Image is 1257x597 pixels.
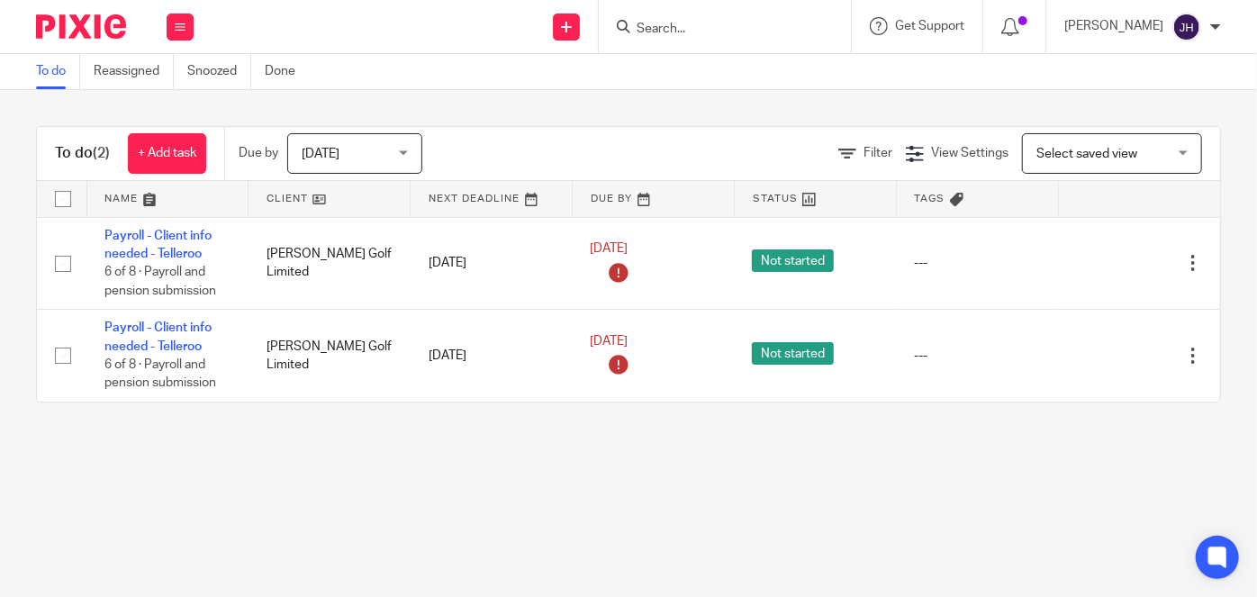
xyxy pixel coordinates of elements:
[128,133,206,174] a: + Add task
[249,310,411,402] td: [PERSON_NAME] Golf Limited
[895,20,964,32] span: Get Support
[915,194,945,204] span: Tags
[104,230,212,260] a: Payroll - Client info needed - Telleroo
[411,310,573,402] td: [DATE]
[864,147,892,159] span: Filter
[187,54,251,89] a: Snoozed
[55,144,110,163] h1: To do
[914,347,1040,365] div: ---
[94,54,174,89] a: Reassigned
[239,144,278,162] p: Due by
[302,148,339,160] span: [DATE]
[93,146,110,160] span: (2)
[931,147,1008,159] span: View Settings
[265,54,309,89] a: Done
[249,217,411,310] td: [PERSON_NAME] Golf Limited
[635,22,797,38] input: Search
[1172,13,1201,41] img: svg%3E
[104,266,216,297] span: 6 of 8 · Payroll and pension submission
[36,54,80,89] a: To do
[1036,148,1137,160] span: Select saved view
[591,335,628,348] span: [DATE]
[411,217,573,310] td: [DATE]
[36,14,126,39] img: Pixie
[1064,17,1163,35] p: [PERSON_NAME]
[752,249,834,272] span: Not started
[104,321,212,352] a: Payroll - Client info needed - Telleroo
[104,358,216,390] span: 6 of 8 · Payroll and pension submission
[591,242,628,255] span: [DATE]
[914,254,1040,272] div: ---
[752,342,834,365] span: Not started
